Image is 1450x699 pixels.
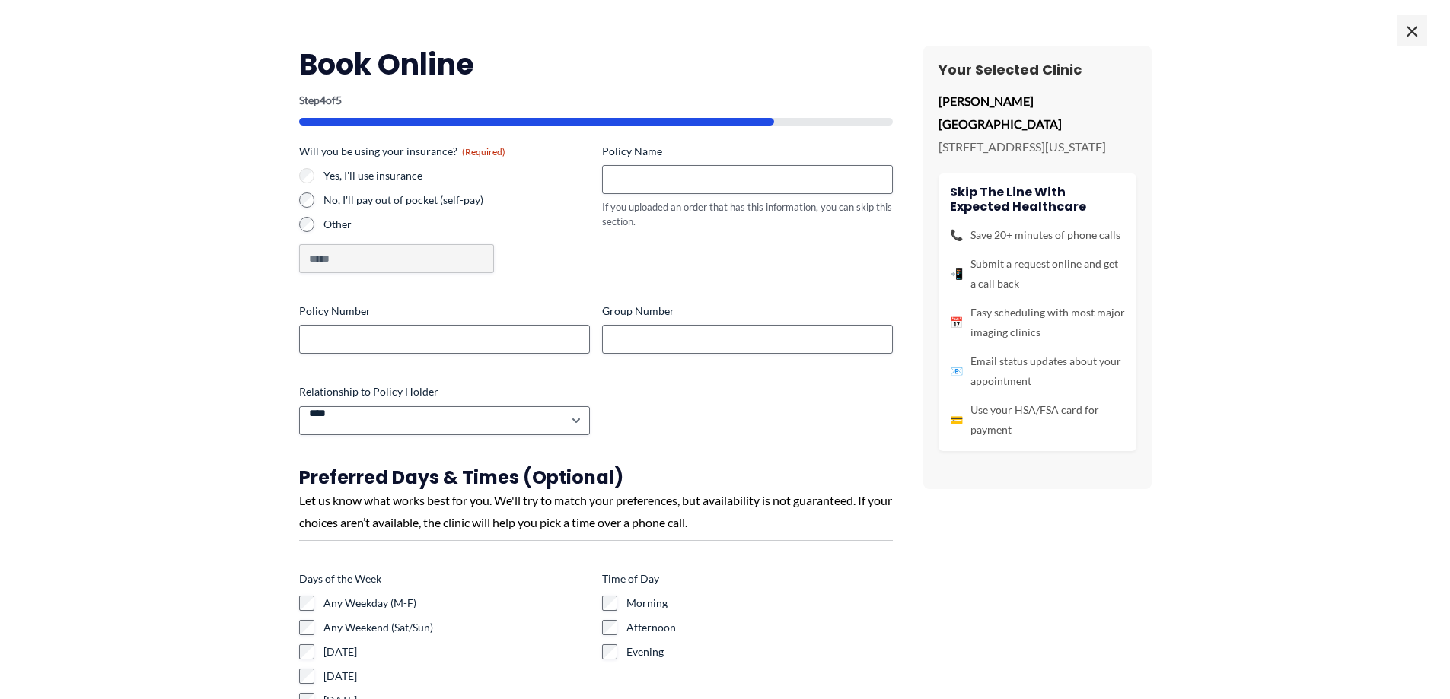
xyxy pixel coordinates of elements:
div: If you uploaded an order that has this information, you can skip this section. [602,200,893,228]
label: Policy Name [602,144,893,159]
label: Other [323,217,590,232]
h4: Skip the line with Expected Healthcare [950,185,1125,214]
input: Other Choice, please specify [299,244,494,273]
span: 📞 [950,225,963,245]
span: × [1397,15,1427,46]
p: Step of [299,95,893,106]
li: Submit a request online and get a call back [950,254,1125,294]
li: Save 20+ minutes of phone calls [950,225,1125,245]
h3: Your Selected Clinic [939,61,1136,78]
li: Easy scheduling with most major imaging clinics [950,303,1125,342]
legend: Will you be using your insurance? [299,144,505,159]
span: 5 [336,94,342,106]
label: Morning [626,596,893,611]
span: 📅 [950,313,963,332]
label: [DATE] [323,669,590,684]
label: Yes, I'll use insurance [323,168,590,183]
label: No, I'll pay out of pocket (self-pay) [323,192,590,208]
span: 💳 [950,410,963,430]
legend: Time of Day [602,571,659,586]
span: 4 [320,94,326,106]
legend: Days of the Week [299,571,381,586]
label: Afternoon [626,620,893,635]
span: (Required) [462,146,505,157]
div: Let us know what works best for you. We'll try to match your preferences, but availability is not... [299,489,893,534]
h3: Preferred Days & Times (Optional) [299,465,893,489]
label: Policy Number [299,303,590,319]
label: [DATE] [323,644,590,659]
h2: Book Online [299,46,893,83]
p: [STREET_ADDRESS][US_STATE] [939,135,1136,158]
label: Relationship to Policy Holder [299,384,590,399]
p: [PERSON_NAME][GEOGRAPHIC_DATA] [939,90,1136,135]
label: Group Number [602,303,893,319]
label: Any Weekday (M-F) [323,596,590,611]
label: Any Weekend (Sat/Sun) [323,620,590,635]
li: Use your HSA/FSA card for payment [950,400,1125,440]
span: 📲 [950,264,963,284]
span: 📧 [950,361,963,381]
label: Evening [626,644,893,659]
li: Email status updates about your appointment [950,351,1125,391]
